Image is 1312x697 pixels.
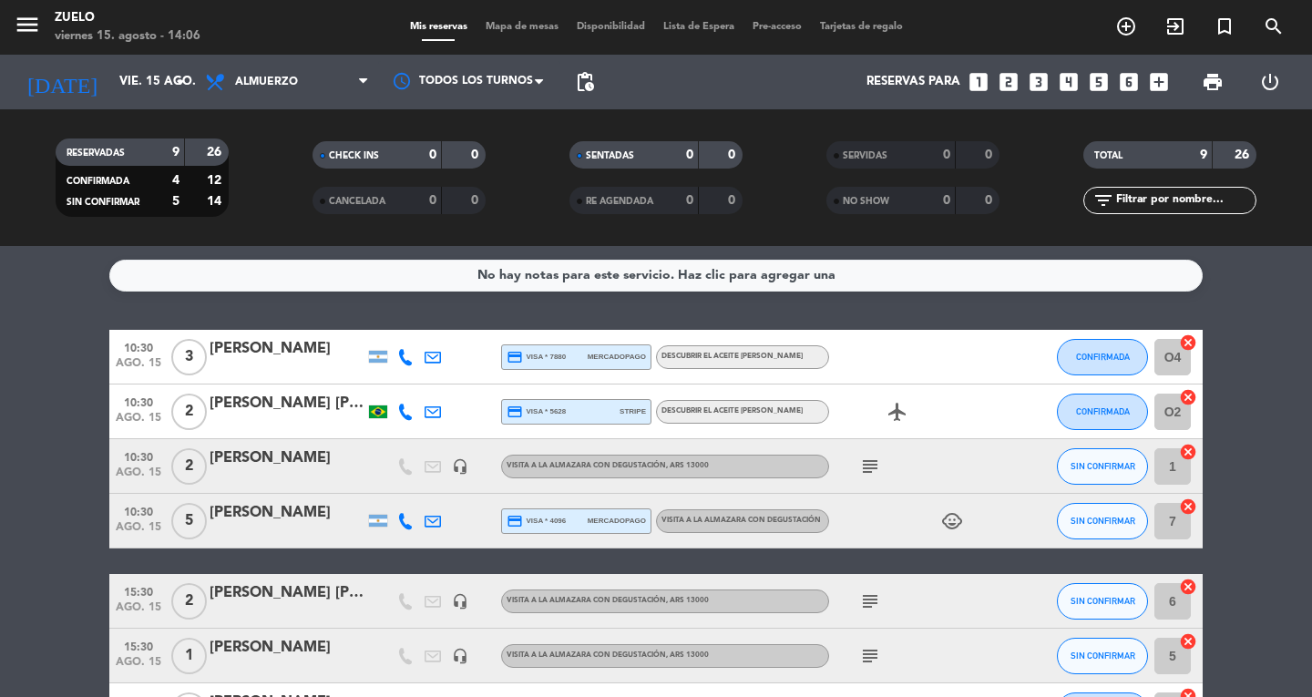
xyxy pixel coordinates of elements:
span: print [1202,71,1224,93]
span: SIN CONFIRMAR [1071,461,1135,471]
span: 2 [171,448,207,485]
i: cancel [1179,578,1197,596]
strong: 0 [429,149,436,161]
span: 15:30 [116,580,161,601]
strong: 9 [172,146,179,159]
strong: 0 [985,194,996,207]
button: CONFIRMADA [1057,394,1148,430]
button: SIN CONFIRMAR [1057,503,1148,539]
span: CHECK INS [329,151,379,160]
strong: 0 [686,149,693,161]
span: SERVIDAS [843,151,887,160]
i: cancel [1179,632,1197,651]
i: looks_one [967,70,990,94]
span: ago. 15 [116,601,161,622]
span: Tarjetas de regalo [811,22,912,32]
i: subject [859,590,881,612]
span: SIN CONFIRMAR [1071,516,1135,526]
div: [PERSON_NAME] [210,337,364,361]
i: looks_two [997,70,1020,94]
strong: 26 [207,146,225,159]
i: cancel [1179,333,1197,352]
span: , ARS 13000 [666,597,709,604]
span: ago. 15 [116,466,161,487]
span: mercadopago [588,515,646,527]
span: 2 [171,583,207,620]
span: , ARS 13000 [666,462,709,469]
span: Visita a la Almazara con degustación [507,651,709,659]
span: SENTADAS [586,151,634,160]
strong: 0 [728,149,739,161]
i: [DATE] [14,62,110,102]
span: SIN CONFIRMAR [1071,596,1135,606]
strong: 0 [686,194,693,207]
span: ago. 15 [116,656,161,677]
i: exit_to_app [1164,15,1186,37]
span: NO SHOW [843,197,889,206]
i: menu [14,11,41,38]
span: Visita a la Almazara con degustación [507,462,709,469]
button: SIN CONFIRMAR [1057,583,1148,620]
span: visa * 4096 [507,513,566,529]
i: looks_4 [1057,70,1081,94]
span: 10:30 [116,391,161,412]
strong: 12 [207,174,225,187]
strong: 14 [207,195,225,208]
strong: 0 [471,149,482,161]
i: headset_mic [452,458,468,475]
span: Disponibilidad [568,22,654,32]
span: 5 [171,503,207,539]
button: CONFIRMADA [1057,339,1148,375]
button: menu [14,11,41,45]
i: credit_card [507,404,523,420]
span: visa * 7880 [507,349,566,365]
i: looks_6 [1117,70,1141,94]
span: stripe [620,405,646,417]
div: No hay notas para este servicio. Haz clic para agregar una [477,265,835,286]
span: 10:30 [116,446,161,466]
span: visa * 5628 [507,404,566,420]
i: headset_mic [452,648,468,664]
span: , ARS 13000 [666,651,709,659]
div: [PERSON_NAME] [PERSON_NAME] [210,581,364,605]
strong: 0 [471,194,482,207]
span: 2 [171,394,207,430]
span: SIN CONFIRMAR [67,198,139,207]
div: [PERSON_NAME] [PERSON_NAME] [210,392,364,415]
button: SIN CONFIRMAR [1057,448,1148,485]
i: filter_list [1092,190,1114,211]
strong: 0 [728,194,739,207]
i: subject [859,456,881,477]
i: looks_5 [1087,70,1111,94]
span: Mapa de mesas [477,22,568,32]
strong: 26 [1235,149,1253,161]
span: Descubrir el Aceite [PERSON_NAME] [661,407,803,415]
i: search [1263,15,1285,37]
span: mercadopago [588,351,646,363]
strong: 0 [429,194,436,207]
i: cancel [1179,388,1197,406]
i: cancel [1179,497,1197,516]
i: airplanemode_active [887,401,908,423]
span: Reservas para [866,75,960,89]
span: RESERVADAS [67,149,125,158]
input: Filtrar por nombre... [1114,190,1256,210]
span: 10:30 [116,336,161,357]
span: CONFIRMADA [1076,406,1130,416]
i: cancel [1179,443,1197,461]
span: RE AGENDADA [586,197,653,206]
div: Zuelo [55,9,200,27]
strong: 9 [1200,149,1207,161]
span: Pre-acceso [743,22,811,32]
div: viernes 15. agosto - 14:06 [55,27,200,46]
strong: 0 [943,194,950,207]
button: SIN CONFIRMAR [1057,638,1148,674]
span: Visita a la Almazara con degustación [507,597,709,604]
i: credit_card [507,513,523,529]
strong: 0 [943,149,950,161]
i: headset_mic [452,593,468,610]
div: [PERSON_NAME] [210,636,364,660]
i: child_care [941,510,963,532]
span: CONFIRMADA [1076,352,1130,362]
i: power_settings_new [1259,71,1281,93]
